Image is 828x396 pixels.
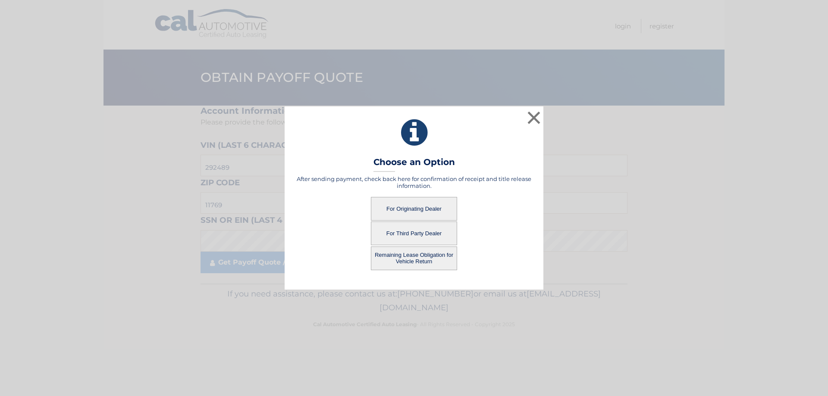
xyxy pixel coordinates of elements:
button: × [525,109,543,126]
button: For Third Party Dealer [371,221,457,245]
button: Remaining Lease Obligation for Vehicle Return [371,246,457,270]
h3: Choose an Option [373,157,455,172]
button: For Originating Dealer [371,197,457,221]
h5: After sending payment, check back here for confirmation of receipt and title release information. [295,175,533,189]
